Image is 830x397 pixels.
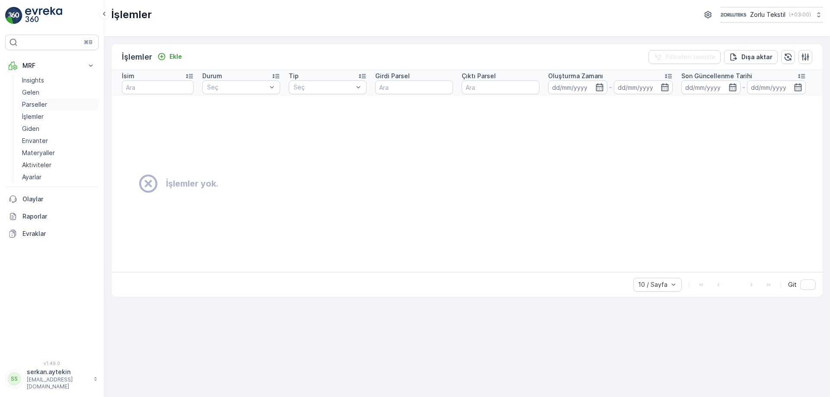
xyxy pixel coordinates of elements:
p: Son Güncellenme Tarihi [681,72,752,80]
p: Parseller [22,100,47,109]
p: ⌘B [84,39,93,46]
p: Evraklar [22,229,95,238]
p: [EMAIL_ADDRESS][DOMAIN_NAME] [27,376,89,390]
a: Gelen [19,86,99,98]
input: dd/mm/yyyy [548,80,607,94]
button: Ekle [154,51,185,62]
img: logo_light-DOdMpM7g.png [25,7,62,24]
span: v 1.49.0 [5,361,99,366]
button: Filtreleri temizle [648,50,721,64]
img: 6-1-9-3_wQBzyll.png [720,10,747,19]
a: Ayarlar [19,171,99,183]
a: Evraklar [5,225,99,242]
a: Insights [19,74,99,86]
p: Seç [207,83,267,92]
button: Zorlu Tekstil(+03:00) [720,7,823,22]
p: ( +03:00 ) [789,11,811,18]
a: Envanter [19,135,99,147]
p: Girdi Parsel [375,72,410,80]
div: SS [7,372,21,386]
p: Çıktı Parsel [462,72,496,80]
a: Aktiviteler [19,159,99,171]
img: logo [5,7,22,24]
a: Giden [19,123,99,135]
input: Ara [122,80,194,94]
p: Oluşturma Zamanı [548,72,603,80]
p: Ayarlar [22,173,41,181]
p: Tip [289,72,299,80]
input: Ara [375,80,453,94]
input: dd/mm/yyyy [681,80,741,94]
input: dd/mm/yyyy [747,80,806,94]
p: Materyaller [22,149,55,157]
input: dd/mm/yyyy [614,80,673,94]
button: MRF [5,57,99,74]
a: Olaylar [5,191,99,208]
p: Aktiviteler [22,161,51,169]
p: Giden [22,124,39,133]
p: Seç [294,83,353,92]
p: Envanter [22,137,48,145]
p: Zorlu Tekstil [750,10,785,19]
input: Ara [462,80,539,94]
p: Dışa aktar [741,53,773,61]
a: İşlemler [19,111,99,123]
p: Durum [202,72,222,80]
a: Parseller [19,98,99,111]
p: İşlemler [22,112,44,121]
p: MRF [22,61,81,70]
p: - [742,82,745,92]
button: Dışa aktar [724,50,778,64]
p: Raporlar [22,212,95,221]
p: İşlemler [122,51,152,63]
p: Ekle [169,52,182,61]
a: Raporlar [5,208,99,225]
a: Materyaller [19,147,99,159]
p: Olaylar [22,195,95,203]
p: - [609,82,612,92]
p: İşlemler [111,8,152,22]
h2: İşlemler yok. [166,177,218,190]
p: Filtreleri temizle [666,53,715,61]
p: Insights [22,76,44,85]
p: İsim [122,72,134,80]
p: Gelen [22,88,39,97]
p: serkan.aytekin [27,368,89,376]
span: Git [788,280,797,289]
button: SSserkan.aytekin[EMAIL_ADDRESS][DOMAIN_NAME] [5,368,99,390]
